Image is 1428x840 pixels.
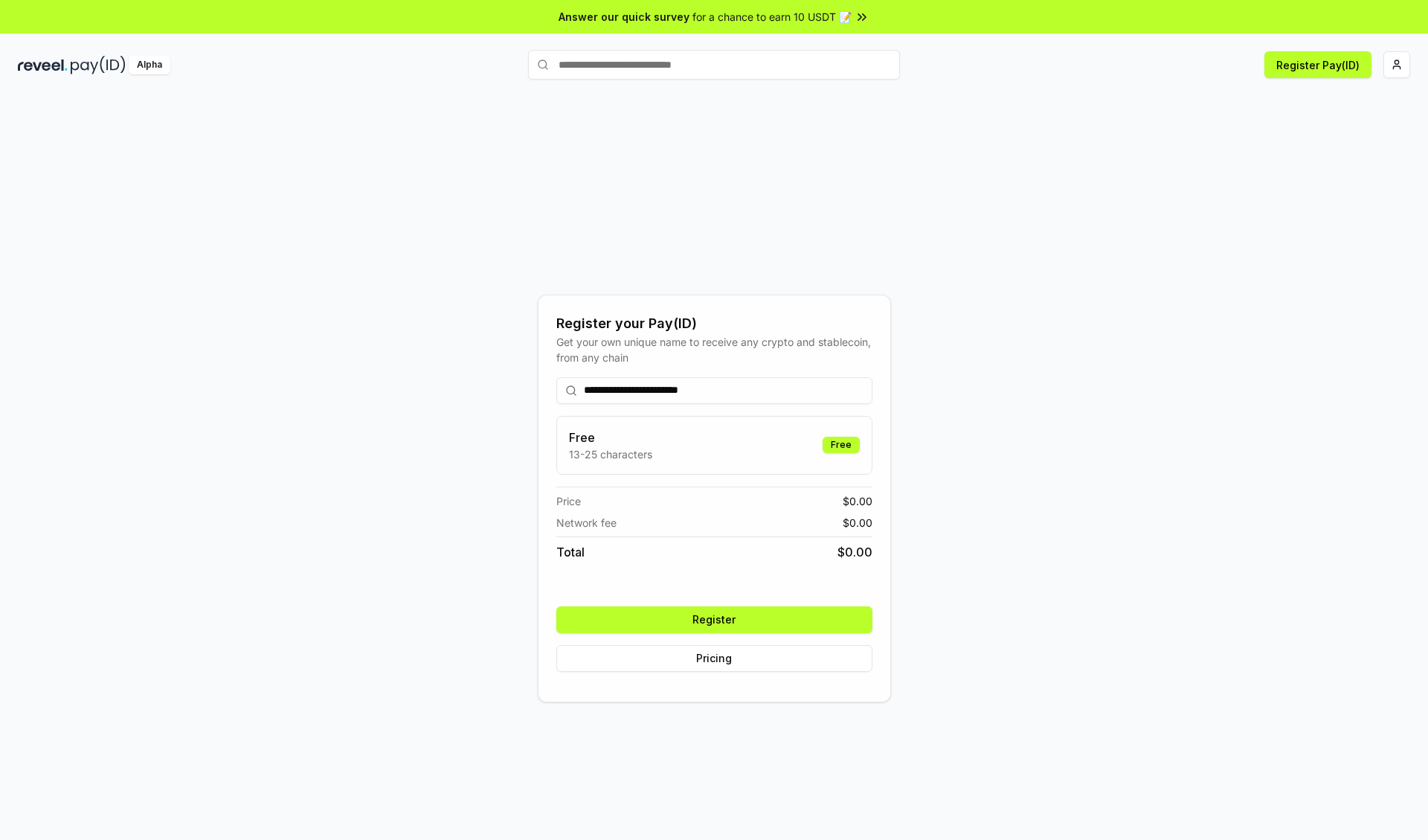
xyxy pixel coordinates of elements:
[129,56,170,74] div: Alpha
[692,9,852,25] span: for a chance to earn 10 USDT 📝
[556,493,581,509] span: Price
[1264,51,1371,78] button: Register Pay(ID)
[556,313,872,334] div: Register your Pay(ID)
[556,543,585,561] span: Total
[843,493,872,509] span: $ 0.00
[556,515,617,530] span: Network fee
[823,437,860,453] div: Free
[18,56,68,74] img: reveel_dark
[837,543,872,561] span: $ 0.00
[559,9,689,25] span: Answer our quick survey
[556,645,872,672] button: Pricing
[569,446,652,462] p: 13-25 characters
[569,429,652,446] h3: Free
[556,334,872,365] div: Get your own unique name to receive any crypto and stablecoin, from any chain
[843,515,872,530] span: $ 0.00
[556,606,872,633] button: Register
[71,56,126,74] img: pay_id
